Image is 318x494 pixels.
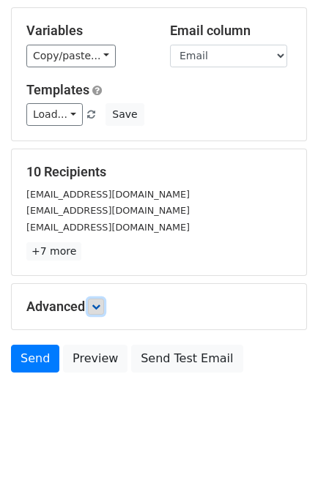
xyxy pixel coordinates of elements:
[26,23,148,39] h5: Variables
[63,345,127,373] a: Preview
[26,205,190,216] small: [EMAIL_ADDRESS][DOMAIN_NAME]
[26,242,81,261] a: +7 more
[26,299,292,315] h5: Advanced
[245,424,318,494] iframe: Chat Widget
[26,189,190,200] small: [EMAIL_ADDRESS][DOMAIN_NAME]
[170,23,292,39] h5: Email column
[26,82,89,97] a: Templates
[26,222,190,233] small: [EMAIL_ADDRESS][DOMAIN_NAME]
[131,345,243,373] a: Send Test Email
[11,345,59,373] a: Send
[106,103,144,126] button: Save
[26,164,292,180] h5: 10 Recipients
[26,45,116,67] a: Copy/paste...
[26,103,83,126] a: Load...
